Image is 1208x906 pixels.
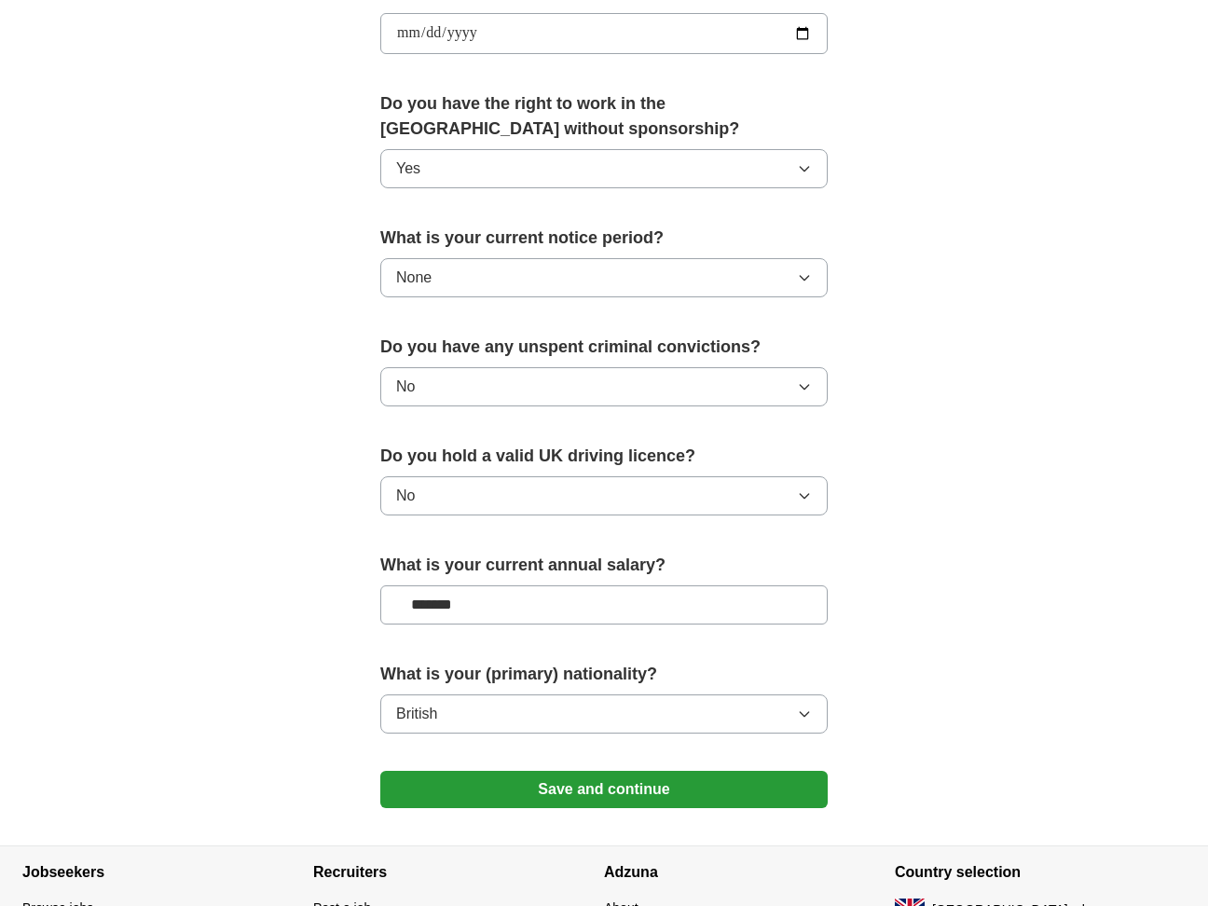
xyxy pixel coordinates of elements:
span: Yes [396,158,420,180]
label: Do you have the right to work in the [GEOGRAPHIC_DATA] without sponsorship? [380,91,828,142]
label: Do you have any unspent criminal convictions? [380,335,828,360]
button: No [380,367,828,406]
button: Yes [380,149,828,188]
h4: Country selection [895,846,1186,899]
button: Save and continue [380,771,828,808]
button: None [380,258,828,297]
span: None [396,267,432,289]
button: No [380,476,828,515]
span: No [396,376,415,398]
label: What is your current notice period? [380,226,828,251]
label: Do you hold a valid UK driving licence? [380,444,828,469]
label: What is your (primary) nationality? [380,662,828,687]
span: British [396,703,437,725]
button: British [380,694,828,734]
label: What is your current annual salary? [380,553,828,578]
span: No [396,485,415,507]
